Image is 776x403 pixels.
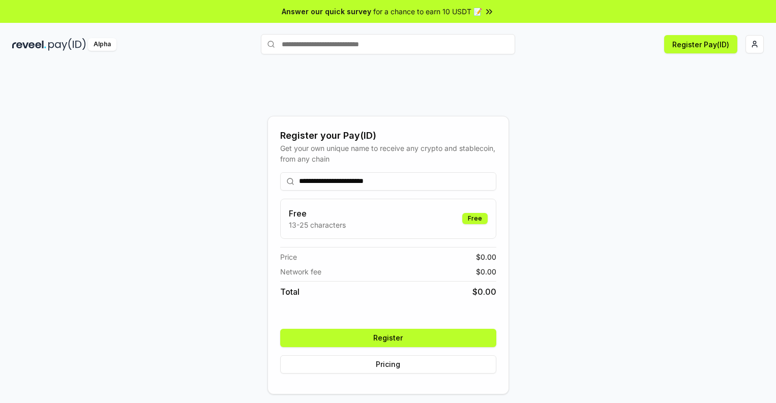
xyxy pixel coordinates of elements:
[48,38,86,51] img: pay_id
[472,286,496,298] span: $ 0.00
[12,38,46,51] img: reveel_dark
[280,143,496,164] div: Get your own unique name to receive any crypto and stablecoin, from any chain
[280,286,300,298] span: Total
[289,207,346,220] h3: Free
[280,329,496,347] button: Register
[476,266,496,277] span: $ 0.00
[462,213,488,224] div: Free
[476,252,496,262] span: $ 0.00
[280,355,496,374] button: Pricing
[664,35,737,53] button: Register Pay(ID)
[280,266,321,277] span: Network fee
[282,6,371,17] span: Answer our quick survey
[280,129,496,143] div: Register your Pay(ID)
[280,252,297,262] span: Price
[373,6,482,17] span: for a chance to earn 10 USDT 📝
[88,38,116,51] div: Alpha
[289,220,346,230] p: 13-25 characters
